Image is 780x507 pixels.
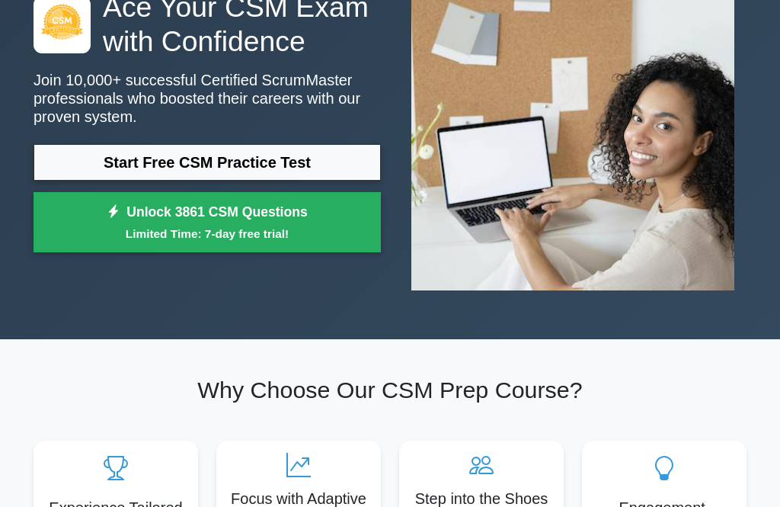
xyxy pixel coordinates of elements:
small: Limited Time: 7-day free trial! [53,225,362,242]
p: Join 10,000+ successful Certified ScrumMaster professionals who boosted their careers with our pr... [34,71,381,126]
h2: Why Choose Our CSM Prep Course? [34,376,746,404]
a: Unlock 3861 CSM QuestionsLimited Time: 7-day free trial! [34,192,381,253]
a: Start Free CSM Practice Test [34,144,381,181]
